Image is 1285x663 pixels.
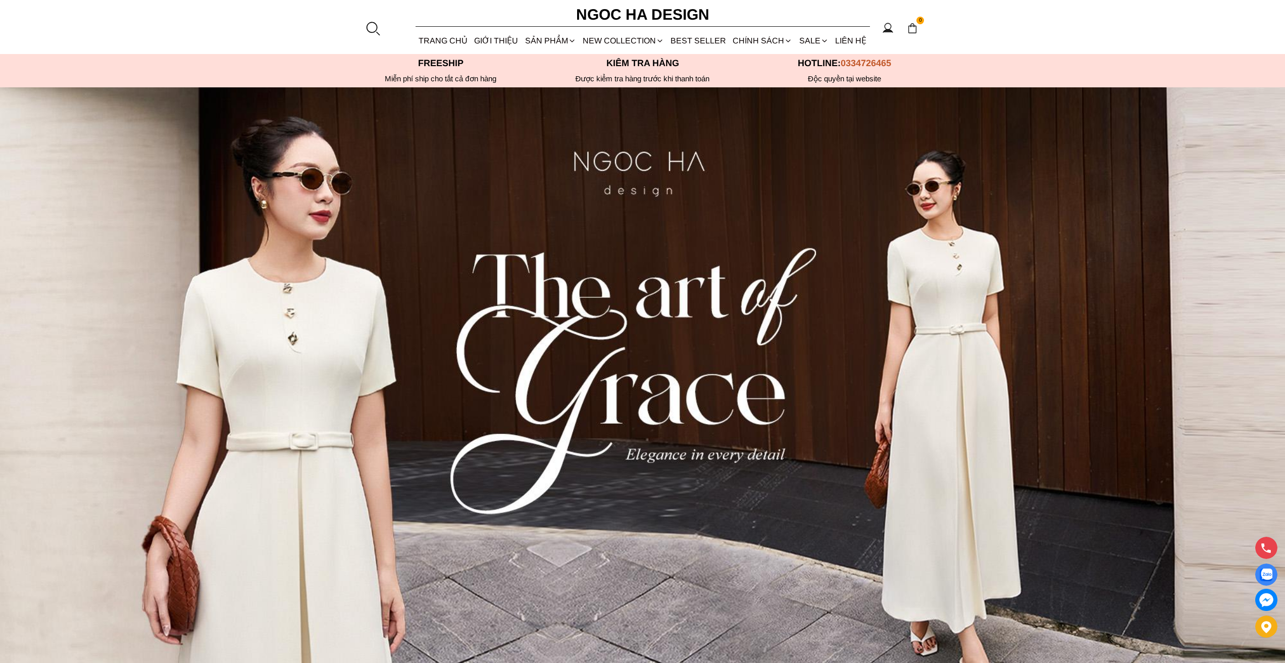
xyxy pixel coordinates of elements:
a: GIỚI THIỆU [471,27,522,54]
span: 0 [916,17,924,25]
p: Được kiểm tra hàng trước khi thanh toán [542,74,744,83]
font: Kiểm tra hàng [606,58,679,68]
h6: Độc quyền tại website [744,74,946,83]
a: NEW COLLECTION [579,27,667,54]
div: Miễn phí ship cho tất cả đơn hàng [340,74,542,83]
div: SẢN PHẨM [522,27,579,54]
a: Ngoc Ha Design [567,3,718,27]
img: img-CART-ICON-ksit0nf1 [907,23,918,34]
a: LIÊN HỆ [832,27,869,54]
p: Hotline: [744,58,946,69]
a: BEST SELLER [667,27,730,54]
a: Display image [1255,564,1277,586]
div: Chính sách [730,27,796,54]
img: Display image [1260,569,1272,581]
p: Freeship [340,58,542,69]
span: 0334726465 [841,58,891,68]
a: messenger [1255,589,1277,611]
a: SALE [796,27,832,54]
a: TRANG CHỦ [416,27,471,54]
